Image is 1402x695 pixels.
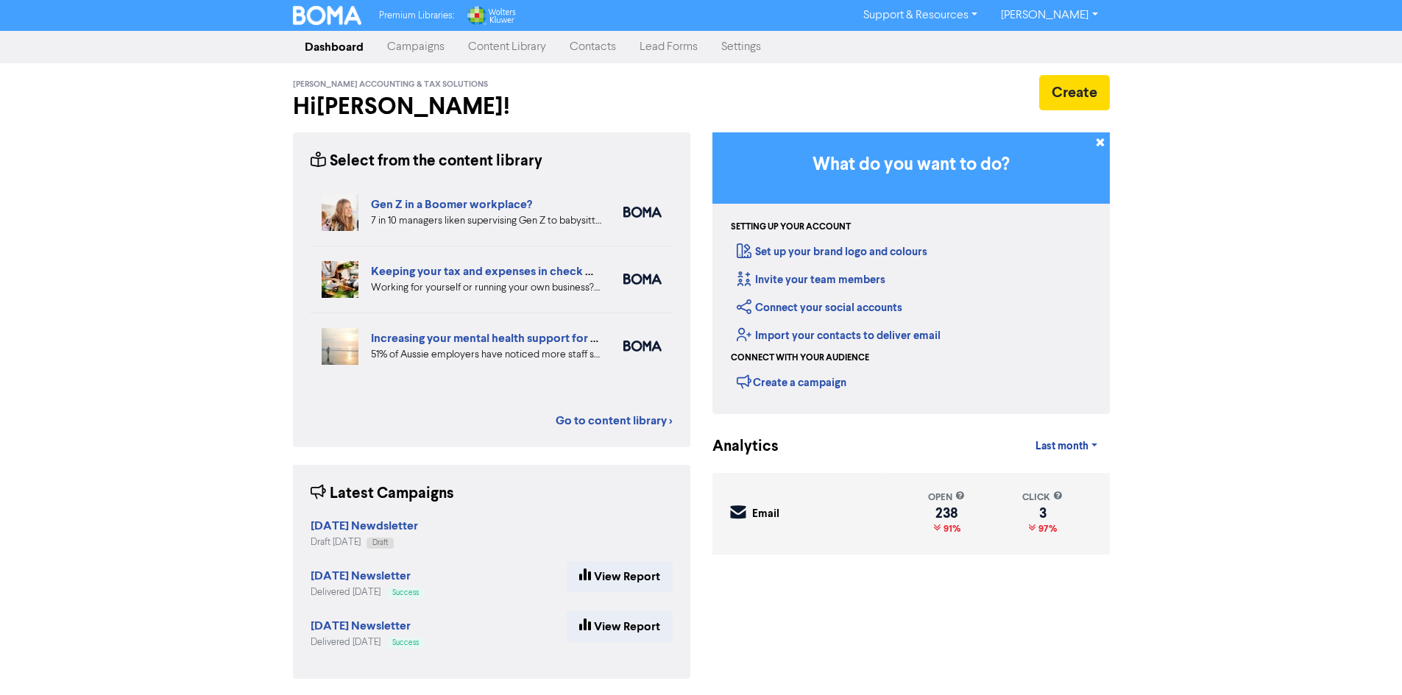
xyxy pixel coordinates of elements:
[293,6,362,25] img: BOMA Logo
[1039,75,1110,110] button: Create
[752,506,779,523] div: Email
[623,207,662,218] img: boma
[311,535,418,549] div: Draft [DATE]
[737,371,846,393] div: Create a campaign
[311,619,411,633] strong: [DATE] Newsletter
[989,4,1109,27] a: [PERSON_NAME]
[293,93,690,121] h2: Hi [PERSON_NAME] !
[311,635,425,649] div: Delivered [DATE]
[371,213,601,229] div: 7 in 10 managers liken supervising Gen Z to babysitting or parenting. But is your people manageme...
[734,154,1088,176] h3: What do you want to do?
[731,352,869,365] div: Connect with your audience
[558,32,628,62] a: Contacts
[311,621,411,632] a: [DATE] Newsletter
[737,329,941,343] a: Import your contacts to deliver email
[371,347,601,363] div: 51% of Aussie employers have noticed more staff struggling with mental health. But very few have ...
[293,32,375,62] a: Dashboard
[392,589,419,596] span: Success
[311,569,411,583] strong: [DATE] Newsletter
[1022,507,1063,519] div: 3
[1035,440,1088,453] span: Last month
[928,491,965,505] div: open
[623,274,662,285] img: boma_accounting
[737,245,927,259] a: Set up your brand logo and colours
[623,341,662,352] img: boma
[392,639,419,646] span: Success
[311,518,418,533] strong: [DATE] Newdsletter
[311,571,411,582] a: [DATE] Newsletter
[852,4,989,27] a: Support & Resources
[709,32,773,62] a: Settings
[1328,624,1402,695] iframe: Chat Widget
[737,273,885,287] a: Invite your team members
[311,150,542,173] div: Select from the content library
[293,79,488,90] span: [PERSON_NAME] Accounting & Tax Solutions
[371,197,532,212] a: Gen Z in a Boomer workplace?
[311,482,454,505] div: Latest Campaigns
[941,523,960,535] span: 91%
[456,32,558,62] a: Content Library
[371,280,601,296] div: Working for yourself or running your own business? Setup robust systems for expenses & tax requir...
[1024,432,1109,461] a: Last month
[628,32,709,62] a: Lead Forms
[567,611,673,642] a: View Report
[556,412,673,430] a: Go to content library >
[371,264,735,279] a: Keeping your tax and expenses in check when you are self-employed
[466,6,516,25] img: Wolters Kluwer
[1022,491,1063,505] div: click
[311,585,425,599] div: Delivered [DATE]
[928,507,965,519] div: 238
[567,561,673,592] a: View Report
[372,539,388,546] span: Draft
[371,331,648,346] a: Increasing your mental health support for employees
[712,435,760,458] div: Analytics
[737,301,902,315] a: Connect your social accounts
[375,32,456,62] a: Campaigns
[731,221,851,234] div: Setting up your account
[379,11,454,21] span: Premium Libraries:
[311,521,418,532] a: [DATE] Newdsletter
[1035,523,1057,535] span: 97%
[712,132,1110,414] div: Getting Started in BOMA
